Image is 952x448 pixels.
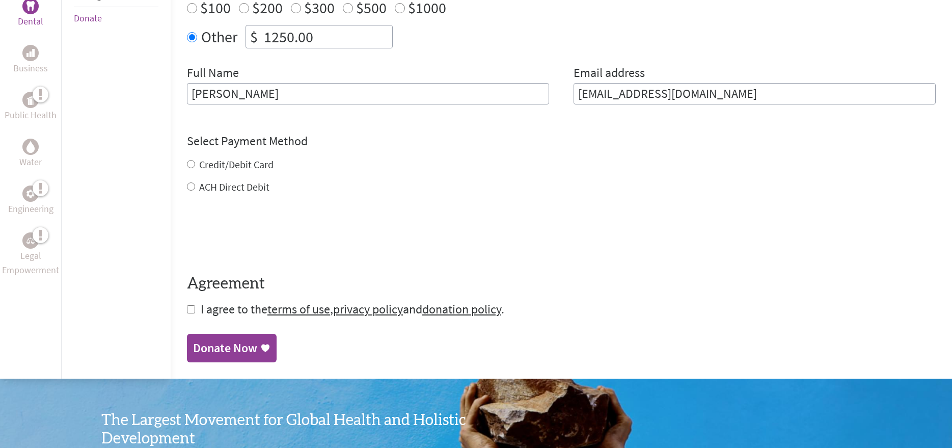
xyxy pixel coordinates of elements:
[199,180,269,193] label: ACH Direct Debit
[101,411,476,448] h3: The Largest Movement for Global Health and Holistic Development
[199,158,274,171] label: Credit/Debit Card
[26,49,35,57] img: Business
[187,65,239,83] label: Full Name
[22,92,39,108] div: Public Health
[26,189,35,197] img: Engineering
[13,61,48,75] p: Business
[22,186,39,202] div: Engineering
[22,232,39,249] div: Legal Empowerment
[422,301,501,317] a: donation policy
[22,139,39,155] div: Water
[22,45,39,61] div: Business
[26,1,35,11] img: Dental
[193,340,257,356] div: Donate Now
[19,155,42,169] p: Water
[5,108,57,122] p: Public Health
[201,25,237,48] label: Other
[187,83,549,104] input: Enter Full Name
[187,275,936,293] h4: Agreement
[333,301,403,317] a: privacy policy
[574,65,645,83] label: Email address
[26,141,35,152] img: Water
[574,83,936,104] input: Your Email
[18,14,43,29] p: Dental
[74,7,158,30] li: Donate
[19,139,42,169] a: WaterWater
[26,238,35,244] img: Legal Empowerment
[2,232,59,277] a: Legal EmpowermentLegal Empowerment
[267,301,330,317] a: terms of use
[8,202,53,216] p: Engineering
[246,25,262,48] div: $
[5,92,57,122] a: Public HealthPublic Health
[201,301,504,317] span: I agree to the , and .
[187,215,342,254] iframe: reCAPTCHA
[74,12,102,24] a: Donate
[2,249,59,277] p: Legal Empowerment
[187,133,936,149] h4: Select Payment Method
[187,334,277,362] a: Donate Now
[8,186,53,216] a: EngineeringEngineering
[262,25,392,48] input: Enter Amount
[26,95,35,105] img: Public Health
[13,45,48,75] a: BusinessBusiness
